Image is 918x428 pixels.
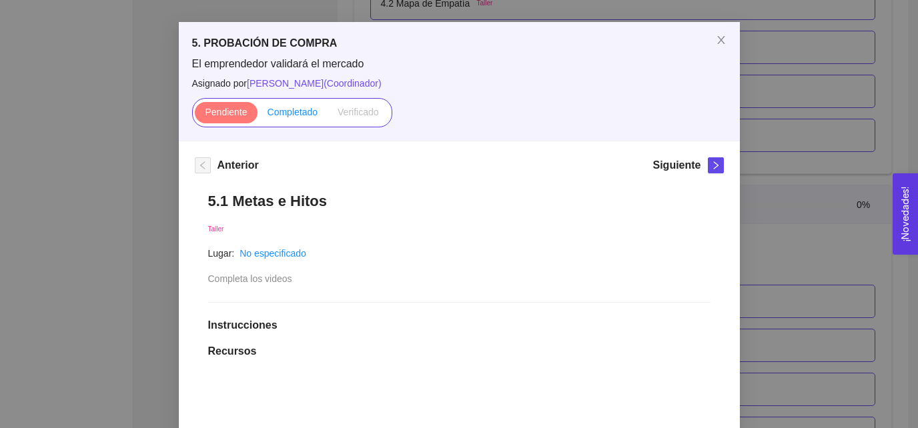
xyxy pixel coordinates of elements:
[208,225,224,233] span: Taller
[192,35,727,51] h5: 5. PROBACIÓN DE COMPRA
[247,78,382,89] span: [PERSON_NAME] ( Coordinador )
[208,246,235,261] article: Lugar:
[208,345,711,358] h1: Recursos
[703,22,740,59] button: Close
[709,161,723,170] span: right
[708,157,724,173] button: right
[652,157,701,173] h5: Siguiente
[208,273,292,284] span: Completa los videos
[268,107,318,117] span: Completado
[208,192,711,210] h1: 5.1 Metas e Hitos
[217,157,259,173] h5: Anterior
[893,173,918,255] button: Open Feedback Widget
[716,35,727,45] span: close
[192,76,727,91] span: Asignado por
[208,319,711,332] h1: Instrucciones
[205,107,247,117] span: Pendiente
[195,157,211,173] button: left
[192,57,727,71] span: El emprendedor validará el mercado
[240,248,306,259] a: No especificado
[338,107,378,117] span: Verificado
